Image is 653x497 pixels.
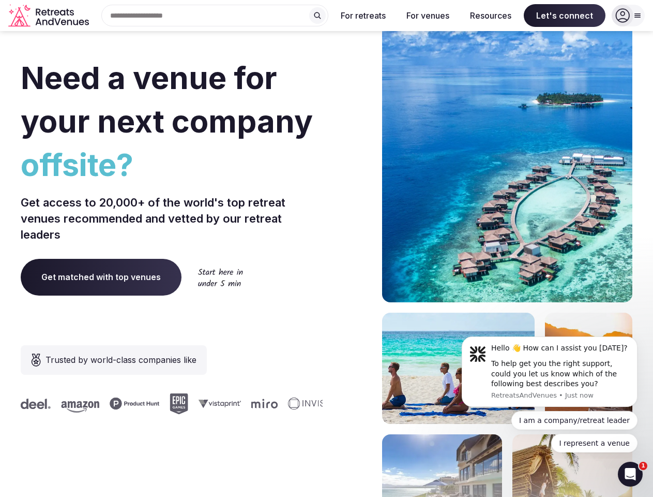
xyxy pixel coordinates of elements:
span: 1 [639,462,647,470]
iframe: Intercom live chat [618,462,643,487]
p: Get access to 20,000+ of the world's top retreat venues recommended and vetted by our retreat lea... [21,195,323,242]
span: Trusted by world-class companies like [45,354,196,366]
button: For retreats [332,4,394,27]
svg: Miro company logo [246,399,272,408]
span: Let's connect [524,4,605,27]
iframe: Intercom notifications message [446,327,653,459]
img: woman sitting in back of truck with camels [545,313,632,424]
svg: Deel company logo [16,399,45,409]
span: offsite? [21,143,323,186]
span: Need a venue for your next company [21,59,313,140]
svg: Invisible company logo [283,398,340,410]
svg: Epic Games company logo [164,393,183,414]
img: yoga on tropical beach [382,313,535,424]
a: Get matched with top venues [21,259,181,295]
button: For venues [398,4,458,27]
a: Visit the homepage [8,4,91,27]
button: Resources [462,4,520,27]
svg: Vistaprint company logo [193,399,236,408]
svg: Retreats and Venues company logo [8,4,91,27]
img: Start here in under 5 min [198,268,243,286]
